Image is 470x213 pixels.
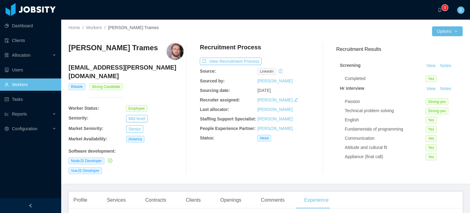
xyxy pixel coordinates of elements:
span: [PERSON_NAME] Trames [108,25,159,30]
div: Appliance (final call) [345,154,426,160]
div: Completed [345,75,426,82]
h4: Recruitment Process [200,43,261,51]
span: [DATE] [257,88,271,93]
div: Experience [299,192,334,209]
button: icon: exportView Recruitment Process [200,58,262,65]
span: / [104,25,106,30]
a: icon: exportView Recruitment Process [200,59,262,64]
b: Recruiter assigned: [200,97,240,102]
h3: [PERSON_NAME] Trames [69,43,158,53]
span: VueJS Developer [69,167,102,174]
b: Source: [200,69,216,74]
span: / [82,25,84,30]
span: Configuration [12,126,37,131]
button: Senior [126,125,143,133]
span: Allocation [12,53,31,58]
b: Staffing Support Specialist: [200,116,256,121]
span: Yes [426,154,437,160]
a: View [424,86,438,91]
a: icon: check-circle [107,158,112,163]
a: Workers [86,25,102,30]
i: icon: history [278,69,283,73]
div: Openings [215,192,246,209]
strong: Hr interview [340,86,364,91]
span: Yes [426,144,437,151]
i: icon: bell [438,8,442,12]
i: icon: edit [294,98,298,102]
b: Software development : [69,149,116,154]
h3: Recruitment Results [336,45,463,53]
b: Market Availability: [69,136,107,141]
a: icon: robotUsers [5,64,56,76]
b: People Experience Partner: [200,126,256,131]
div: Passion [345,98,426,105]
b: Worker Status: [69,106,99,111]
span: Strong-yes [426,108,448,114]
span: Yes [426,126,437,133]
a: [PERSON_NAME] [257,116,293,121]
i: icon: setting [5,127,9,131]
a: [PERSON_NAME] [257,126,293,131]
a: icon: profileTasks [5,93,56,105]
div: Profile [69,192,92,209]
span: Yes [426,135,437,142]
h4: [EMAIL_ADDRESS][PERSON_NAME][DOMAIN_NAME] [69,63,184,80]
span: linkedin [257,68,276,75]
strong: Screening [340,63,361,68]
span: Billable [69,83,85,90]
a: View [424,63,438,68]
div: Attitude and cultural fit [345,144,426,151]
b: Last allocator: [200,107,229,112]
i: icon: line-chart [5,112,9,116]
span: Hired [257,135,271,142]
div: Clients [181,192,206,209]
a: Home [69,25,80,30]
a: [PERSON_NAME] [257,107,293,112]
b: Seniority: [69,116,88,120]
div: Fundamentals of programming [345,126,426,132]
button: Notes [438,85,454,93]
div: Services [102,192,130,209]
button: Notes [438,62,454,70]
span: Strong-yes [426,98,448,105]
span: Strong Candidate [89,83,123,90]
b: Market Seniority: [69,126,103,131]
div: Communication [345,135,426,142]
a: icon: pie-chartDashboard [5,20,56,32]
i: icon: solution [5,53,9,57]
b: Sourced by: [200,78,225,83]
a: [PERSON_NAME] [257,97,293,102]
div: English [345,117,426,123]
a: icon: userWorkers [5,78,56,91]
span: NodeJS Developer [69,158,104,164]
div: Comments [256,192,289,209]
b: Sourcing date: [200,88,230,93]
button: Mid level [126,115,148,122]
span: Yes [426,75,437,82]
div: Contracts [140,192,171,209]
span: America [126,136,144,143]
img: a763e65d-88c3-4320-ae91-b2260694db65_664f6ee25ec5d-400w.png [166,43,184,60]
i: icon: check-circle [108,158,112,163]
span: E [459,6,462,14]
button: Optionsicon: down [432,26,463,36]
span: Yes [426,117,437,124]
b: Status: [200,135,214,140]
a: [PERSON_NAME] [257,78,293,83]
a: icon: auditClients [5,34,56,47]
span: Reports [12,112,27,116]
span: Employee [126,105,147,112]
div: Technical problem solving [345,108,426,114]
sup: 0 [442,5,448,11]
